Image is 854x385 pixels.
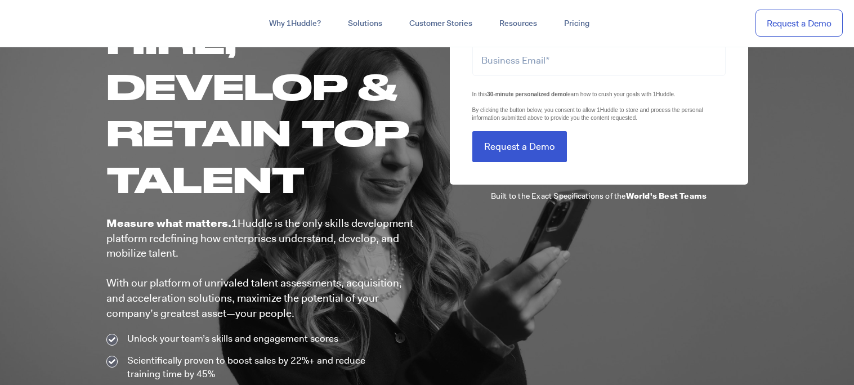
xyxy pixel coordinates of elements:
[334,14,396,34] a: Solutions
[11,12,92,34] img: ...
[106,216,231,230] b: Measure what matters.
[106,216,416,321] p: 1Huddle is the only skills development platform redefining how enterprises understand, develop, a...
[551,14,603,34] a: Pricing
[755,10,843,37] a: Request a Demo
[486,14,551,34] a: Resources
[106,17,416,202] h1: Hire, Develop & Retain Top Talent
[487,91,566,97] strong: 30-minute personalized demo
[472,44,726,75] input: Business Email*
[256,14,334,34] a: Why 1Huddle?
[450,190,748,202] p: Built to the Exact Specifications of the
[396,14,486,34] a: Customer Stories
[472,91,703,121] span: In this learn how to crush your goals with 1Huddle. By clicking the button below, you consent to ...
[124,354,399,381] span: Scientifically proven to boost sales by 22%+ and reduce training time by 45%
[626,191,707,201] b: World's Best Teams
[472,131,567,162] input: Request a Demo
[124,332,338,346] span: Unlock your team’s skills and engagement scores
